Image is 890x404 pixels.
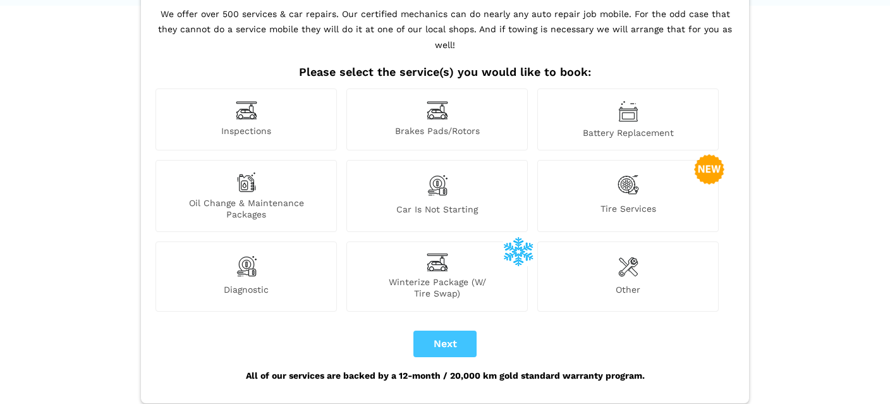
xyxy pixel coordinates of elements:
[538,284,718,299] span: Other
[538,127,718,138] span: Battery Replacement
[156,284,336,299] span: Diagnostic
[413,331,477,357] button: Next
[152,65,738,79] h2: Please select the service(s) you would like to book:
[503,236,533,266] img: winterize-icon_1.png
[694,154,724,185] img: new-badge-2-48.png
[156,125,336,138] span: Inspections
[347,276,527,299] span: Winterize Package (W/ Tire Swap)
[152,6,738,66] p: We offer over 500 services & car repairs. Our certified mechanics can do nearly any auto repair j...
[152,357,738,394] div: All of our services are backed by a 12-month / 20,000 km gold standard warranty program.
[347,204,527,220] span: Car is not starting
[347,125,527,138] span: Brakes Pads/Rotors
[538,203,718,220] span: Tire Services
[156,197,336,220] span: Oil Change & Maintenance Packages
